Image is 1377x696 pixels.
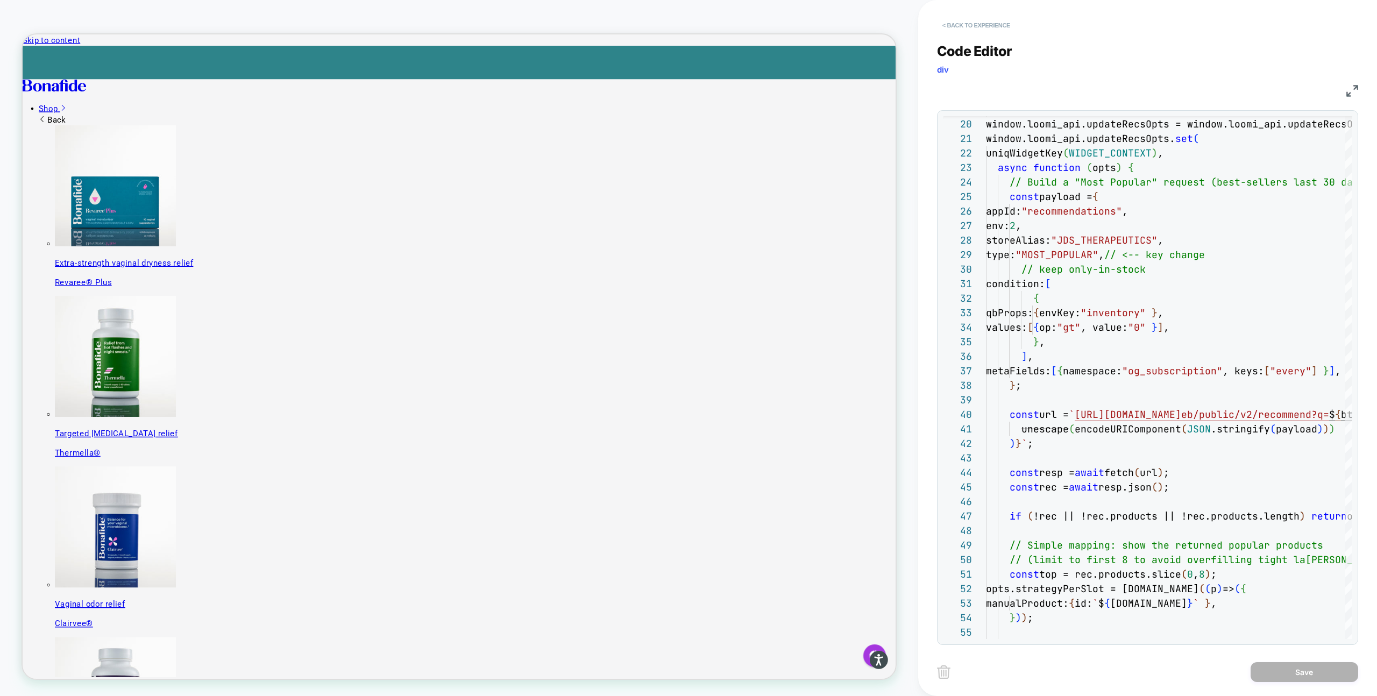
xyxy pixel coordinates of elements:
span: window.loomi_api.updateRecsOpts = window.loomi_api [986,118,1282,130]
span: "og_subscription" [1122,365,1223,377]
div: 35 [943,335,972,349]
span: ` [1193,597,1199,609]
span: ] [1021,350,1027,363]
span: ( [1027,510,1033,522]
span: Back [22,107,58,120]
span: ` [1069,408,1075,421]
a: Shop [22,92,59,105]
a: Revaree Plus Extra-strength vaginal dryness relief Revaree® Plus [43,121,1165,338]
span: , [1158,234,1163,246]
span: unescape [1021,423,1069,435]
span: ) [1016,612,1021,624]
span: resp.json [1098,481,1152,493]
div: 38 [943,378,972,393]
span: ; [1163,481,1169,493]
span: qbProps: [986,307,1033,319]
span: metaFields: [986,365,1051,377]
span: 2 [1010,219,1016,232]
div: 27 [943,218,972,233]
span: ( [1270,423,1276,435]
div: 44 [943,465,972,480]
span: ( [1063,147,1069,159]
div: 53 [943,596,972,610]
span: ( [1069,423,1075,435]
span: ; [1027,437,1033,450]
span: 8 [1199,568,1205,580]
span: , [1027,350,1033,363]
span: "JDS_THERAPEUTICS" [1051,234,1158,246]
span: .stringify [1211,423,1270,435]
span: ( [1193,132,1199,145]
span: // Build a "Most Popular" request (best-sellers la [1010,176,1305,188]
div: 37 [943,364,972,378]
div: 23 [943,160,972,175]
span: ) [1010,437,1016,450]
div: 31 [943,276,972,291]
span: if [1010,510,1021,522]
span: payload [1276,423,1317,435]
div: 21 [943,131,972,146]
div: 39 [943,393,972,407]
span: , [1039,336,1045,348]
div: 48 [943,523,972,538]
span: fetch [1104,466,1134,479]
span: "0" [1128,321,1146,333]
span: ; [1163,466,1169,479]
img: Revaree Plus [43,121,204,282]
span: div [937,65,949,75]
span: => [1223,583,1234,595]
span: ) [1317,423,1323,435]
div: 45 [943,480,972,494]
span: return [1311,510,1347,522]
span: [ [1045,278,1051,290]
span: p [1211,583,1217,595]
span: Code Editor [937,43,1012,59]
div: 47 [943,509,972,523]
div: 55 [943,625,972,640]
span: { [1128,161,1134,174]
span: ( [1199,583,1205,595]
span: resp = [1039,466,1075,479]
span: "gt" [1057,321,1081,333]
span: } [1010,612,1016,624]
span: appId: [986,205,1021,217]
span: envKey: [1039,307,1081,319]
div: 42 [943,436,972,451]
span: "MOST_POPULAR" [1016,248,1098,261]
span: } [1323,365,1329,377]
div: 25 [943,189,972,204]
span: , [1122,205,1128,217]
span: encodeURIComponent [1075,423,1181,435]
div: 51 [943,567,972,581]
span: "inventory" [1081,307,1146,319]
span: // <-- key change [1104,248,1205,261]
div: 54 [943,610,972,625]
p: Targeted [MEDICAL_DATA] relief [43,524,1165,539]
p: Thermella® [43,550,1165,565]
button: < Back to experience [937,17,1016,34]
span: ( [1181,568,1187,580]
span: { [1033,307,1039,319]
span: , [1158,307,1163,319]
p: Revaree® Plus [43,323,1165,338]
span: storeAlias: [986,234,1051,246]
span: ) [1323,423,1329,435]
span: ` [1021,437,1027,450]
span: url [1140,466,1158,479]
div: 28 [943,233,972,247]
div: 29 [943,247,972,262]
span: url = [1039,408,1069,421]
span: ) [1152,147,1158,159]
span: { [1104,597,1110,609]
span: // Simple mapping: show the returned popular produ [1010,539,1305,551]
span: ) [1205,568,1211,580]
span: JSON [1187,423,1211,435]
span: Shop [22,92,47,105]
span: const [1010,481,1039,493]
span: , [1158,147,1163,159]
span: !rec || !rec.products || !rec.products.length [1033,510,1300,522]
span: { [1240,583,1246,595]
span: ) [1116,161,1122,174]
span: ; [1016,379,1021,392]
span: opts.strategyPerSlot = [DOMAIN_NAME] [986,583,1199,595]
